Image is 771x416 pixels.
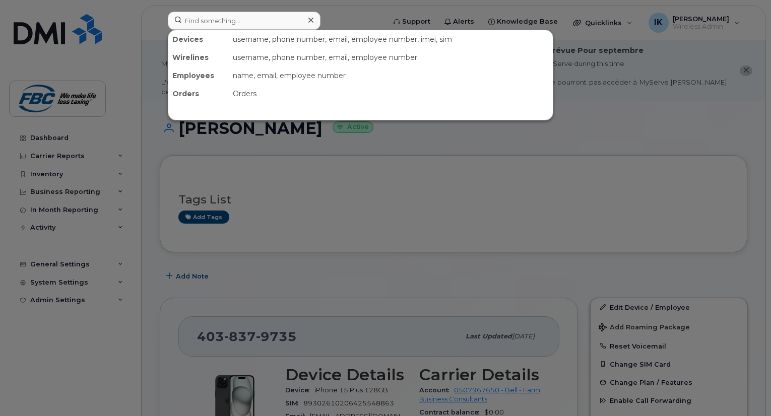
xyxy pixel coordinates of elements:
div: Employees [168,66,229,85]
div: username, phone number, email, employee number, imei, sim [229,30,553,48]
div: Wirelines [168,48,229,66]
div: Orders [168,85,229,103]
div: Orders [229,85,553,103]
div: username, phone number, email, employee number [229,48,553,66]
div: name, email, employee number [229,66,553,85]
div: Devices [168,30,229,48]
